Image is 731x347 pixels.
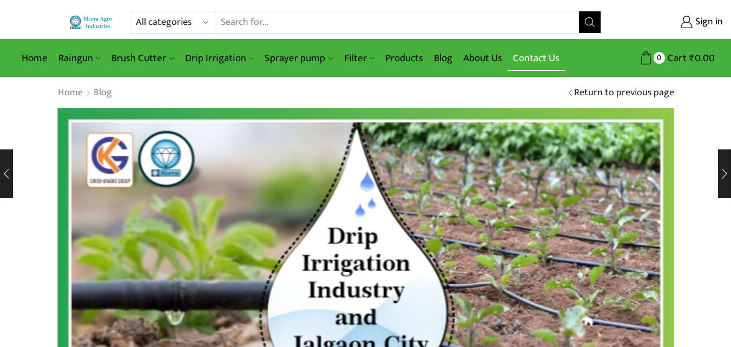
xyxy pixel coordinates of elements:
[665,51,687,66] span: Cart
[693,15,723,29] span: Sign in
[458,45,508,71] a: About Us
[180,45,259,71] a: Drip Irrigation
[508,45,565,71] a: Contact Us
[93,86,113,100] a: Blog
[215,11,578,33] input: Search for...
[689,50,695,67] span: ₹
[429,45,458,71] a: Blog
[53,45,106,71] a: Raingun
[579,11,601,33] button: Search button
[259,45,338,71] a: Sprayer pump
[612,48,715,68] a: 0 Cart ₹0.00
[689,50,715,67] bdi: 0.00
[654,52,665,63] span: 0
[106,45,179,71] a: Brush Cutter
[57,86,83,100] a: Home
[617,12,723,32] a: Sign in
[339,45,380,71] a: Filter
[574,86,674,100] a: Return to previous page
[380,45,429,71] a: Products
[16,45,53,71] a: Home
